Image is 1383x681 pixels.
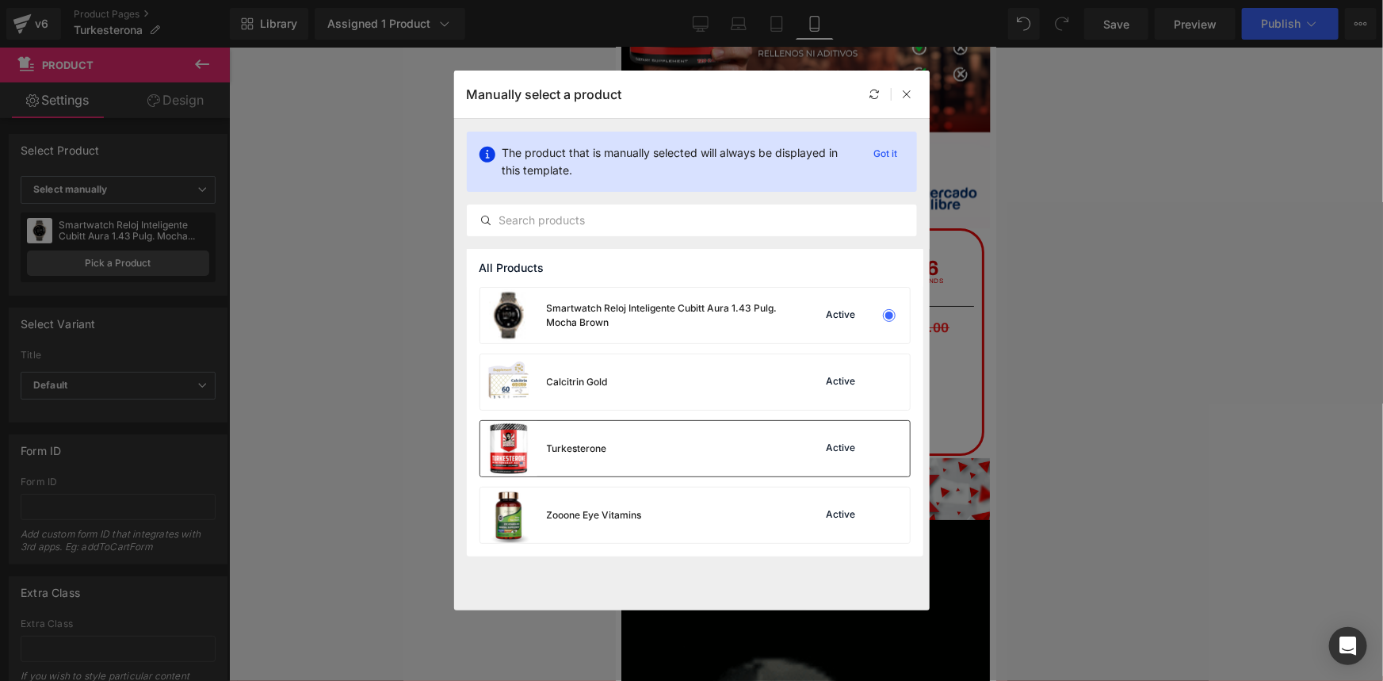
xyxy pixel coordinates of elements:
span: $119,900.00 [155,267,247,293]
div: Turkesterone [547,442,607,456]
p: The product that is manually selected will always be displayed in this template. [502,144,855,179]
p: Got it [868,144,904,163]
div: Open Intercom Messenger [1329,627,1367,665]
img: product-img [480,421,537,476]
input: Search products [468,211,916,230]
div: Active [823,509,859,522]
span: 26 [293,210,327,231]
span: 20 [252,210,284,231]
div: Active [823,442,859,455]
div: Active [823,309,859,322]
p: Manually select a product [467,86,622,102]
div: Smartwatch Reloj Inteligente Cubitt Aura 1.43 Pulg. Mocha Brown [547,301,785,330]
span: Hours [218,231,243,237]
div: Calcitrin Gold [547,375,608,389]
span: Seconds [293,231,327,237]
span: Minutes [252,231,284,237]
span: $240,000.00 [250,273,334,288]
img: Smartwatch Reloj Inteligente Cubitt Aura 1.43 Pulg. Mocha Brown [28,267,118,398]
div: Zooone Eye Vitamins [547,508,642,522]
span: MEJOR OFERTA [35,212,167,230]
div: Active [823,376,859,388]
img: product-img [480,488,537,543]
img: product-img [480,354,537,410]
img: product-img [480,288,537,343]
div: All Products [467,249,923,287]
span: 02 [218,210,243,231]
